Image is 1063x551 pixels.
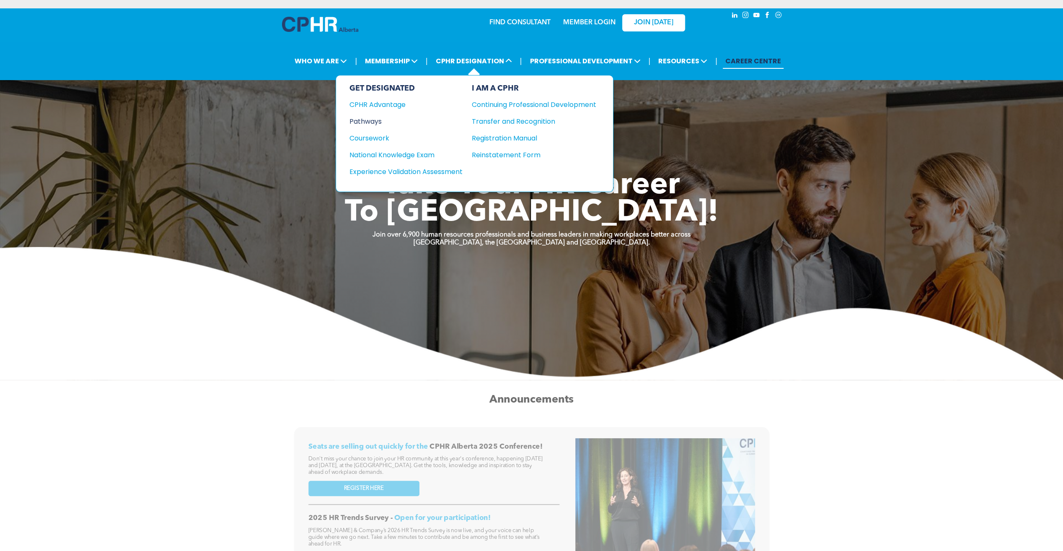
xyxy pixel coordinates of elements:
[472,99,596,110] a: Continuing Professional Development
[763,10,772,22] a: facebook
[489,394,574,405] span: Announcements
[349,116,463,127] a: Pathways
[472,84,596,93] div: I AM A CPHR
[345,198,719,228] span: To [GEOGRAPHIC_DATA]!
[472,150,584,160] div: Reinstatement Form
[741,10,750,22] a: instagram
[349,84,463,93] div: GET DESIGNATED
[349,99,451,110] div: CPHR Advantage
[472,133,584,143] div: Registration Manual
[723,53,784,69] a: CAREER CENTRE
[308,443,428,450] span: Seats are selling out quickly for the
[308,456,543,475] span: Don't miss your chance to join your HR community at this year's conference, happening [DATE] and ...
[349,150,463,160] a: National Knowledge Exam
[472,150,596,160] a: Reinstatement Form
[520,52,522,70] li: |
[489,19,551,26] a: FIND CONSULTANT
[349,116,451,127] div: Pathways
[282,17,358,32] img: A blue and white logo for cp alberta
[349,99,463,110] a: CPHR Advantage
[429,443,542,450] span: CPHR Alberta 2025 Conference!
[308,528,540,546] span: [PERSON_NAME] & Company’s 2026 HR Trends Survey is now live, and your voice can help guide where ...
[349,150,451,160] div: National Knowledge Exam
[355,52,357,70] li: |
[394,515,490,522] span: Open for your participation!
[349,166,451,177] div: Experience Validation Assessment
[563,19,616,26] a: MEMBER LOGIN
[362,53,420,69] span: MEMBERSHIP
[622,14,685,31] a: JOIN [DATE]
[344,485,384,491] span: REGISTER HERE
[349,166,463,177] a: Experience Validation Assessment
[527,53,643,69] span: PROFESSIONAL DEVELOPMENT
[656,53,710,69] span: RESOURCES
[349,133,463,143] a: Coursework
[308,515,393,522] span: 2025 HR Trends Survey -
[292,53,349,69] span: WHO WE ARE
[730,10,740,22] a: linkedin
[634,19,673,27] span: JOIN [DATE]
[433,53,515,69] span: CPHR DESIGNATION
[414,239,650,246] strong: [GEOGRAPHIC_DATA], the [GEOGRAPHIC_DATA] and [GEOGRAPHIC_DATA].
[308,481,419,496] a: REGISTER HERE
[426,52,428,70] li: |
[349,133,451,143] div: Coursework
[472,116,584,127] div: Transfer and Recognition
[472,133,596,143] a: Registration Manual
[648,52,650,70] li: |
[472,99,584,110] div: Continuing Professional Development
[372,231,691,238] strong: Join over 6,900 human resources professionals and business leaders in making workplaces better ac...
[752,10,761,22] a: youtube
[774,10,783,22] a: Social network
[715,52,717,70] li: |
[472,116,596,127] a: Transfer and Recognition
